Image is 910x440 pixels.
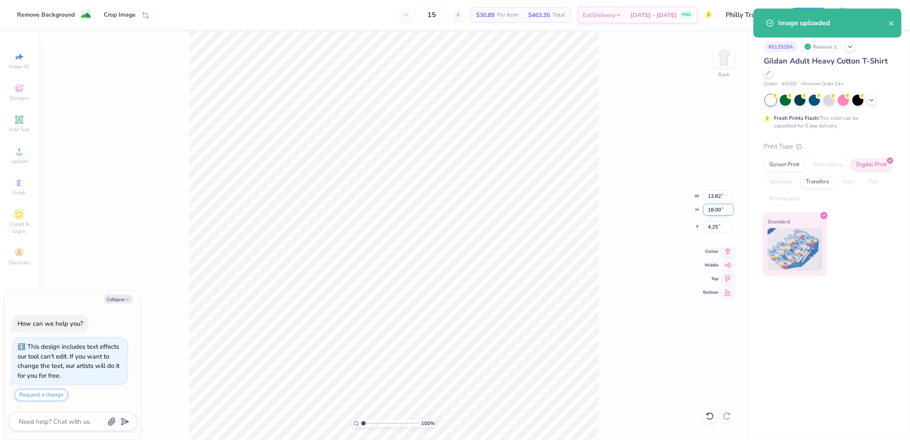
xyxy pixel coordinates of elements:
span: Center [703,249,718,255]
span: Standard [768,217,790,226]
span: Bottom [703,289,718,295]
div: Print Type [764,142,893,151]
span: Minimum Order: 24 + [801,81,844,88]
span: Gildan [764,81,777,88]
div: How can we help you? [17,319,83,328]
span: Total [552,11,565,20]
span: Clipart & logos [4,221,34,234]
span: Decorate [9,259,29,266]
div: Applique [764,176,798,188]
span: [DATE] - [DATE] [631,11,677,20]
div: Crop Image [104,10,136,19]
span: Gildan Adult Heavy Cotton T-Shirt [764,56,888,66]
span: FREE [682,12,691,18]
button: Collapse [104,295,133,304]
span: Middle [703,262,718,268]
span: Add Text [9,126,29,133]
span: Per Item [497,11,518,20]
div: Transfers [800,176,834,188]
img: Back [715,49,733,67]
div: Remove Background [17,10,75,19]
button: Request a change [15,389,68,401]
strong: Fresh Prints Flash: [774,115,819,122]
span: Est. Delivery [583,11,615,20]
div: Vinyl [837,176,861,188]
img: Standard [768,228,823,271]
div: Revision 1 [802,41,841,52]
div: Screen Print [764,159,805,171]
span: Image AI [9,63,29,70]
div: Foil [863,176,884,188]
input: – – [415,7,448,23]
div: # 512928A [764,41,798,52]
span: Greek [13,189,26,196]
span: Upload [11,158,28,165]
span: $463.35 [528,11,550,20]
div: Rhinestones [764,193,805,206]
div: Digital Print [851,159,892,171]
span: $30.89 [476,11,494,20]
button: close [889,18,895,28]
div: Image uploaded [778,18,889,28]
div: Back [718,71,730,78]
span: Designs [10,95,29,101]
span: # G500 [782,81,797,88]
input: Untitled Design [719,6,782,23]
div: Embroidery [808,159,848,171]
div: This design includes text effects our tool can't edit. If you want to change the text, our artist... [17,342,119,380]
div: This color can be expedited for 5 day delivery. [774,114,879,130]
span: Top [703,276,718,282]
span: 100 % [421,420,435,427]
